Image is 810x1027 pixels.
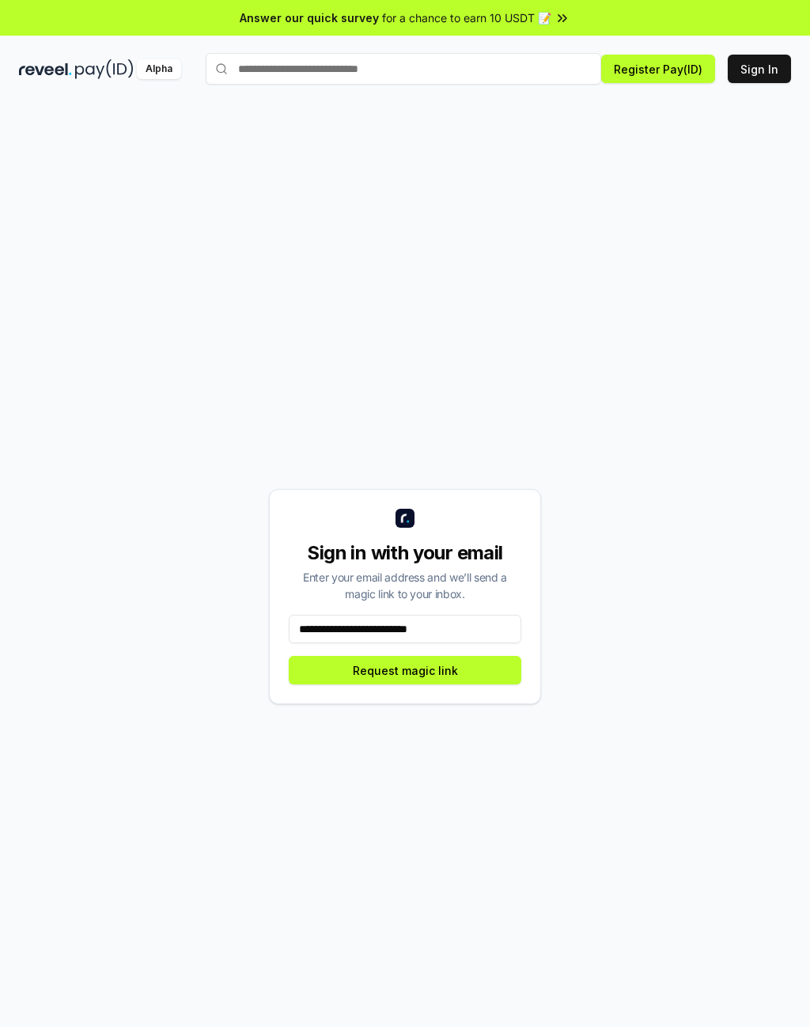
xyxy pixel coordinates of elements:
div: Enter your email address and we’ll send a magic link to your inbox. [289,569,521,602]
span: for a chance to earn 10 USDT 📝 [382,9,551,26]
button: Register Pay(ID) [601,55,715,83]
img: reveel_dark [19,59,72,79]
div: Sign in with your email [289,540,521,566]
button: Request magic link [289,656,521,684]
img: logo_small [396,509,414,528]
img: pay_id [75,59,134,79]
span: Answer our quick survey [240,9,379,26]
div: Alpha [137,59,181,79]
button: Sign In [728,55,791,83]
